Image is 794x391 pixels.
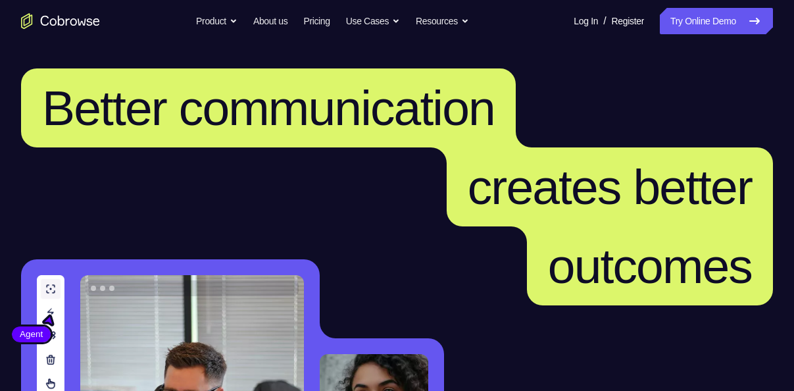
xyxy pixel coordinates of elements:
[42,80,495,136] span: Better communication
[21,13,100,29] a: Go to the home page
[196,8,237,34] button: Product
[303,8,330,34] a: Pricing
[574,8,598,34] a: Log In
[660,8,773,34] a: Try Online Demo
[603,13,606,29] span: /
[253,8,287,34] a: About us
[612,8,644,34] a: Register
[548,238,752,294] span: outcomes
[12,328,51,341] span: Agent
[416,8,469,34] button: Resources
[346,8,400,34] button: Use Cases
[468,159,752,215] span: creates better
